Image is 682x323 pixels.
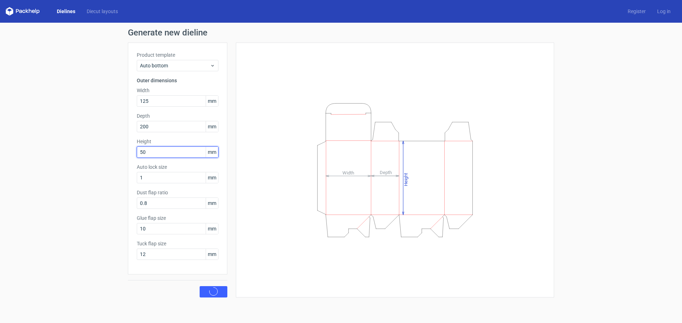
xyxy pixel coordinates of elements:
[128,28,554,37] h1: Generate new dieline
[206,198,218,208] span: mm
[137,51,218,59] label: Product template
[342,170,354,175] tspan: Width
[137,138,218,145] label: Height
[206,223,218,234] span: mm
[651,8,676,15] a: Log in
[137,87,218,94] label: Width
[206,121,218,132] span: mm
[137,189,218,196] label: Dust flap ratio
[137,240,218,247] label: Tuck flap size
[403,173,408,186] tspan: Height
[140,62,210,69] span: Auto bottom
[380,170,392,175] tspan: Depth
[81,8,124,15] a: Diecut layouts
[137,163,218,171] label: Auto lock size
[206,147,218,157] span: mm
[206,249,218,260] span: mm
[137,112,218,119] label: Depth
[51,8,81,15] a: Dielines
[206,172,218,183] span: mm
[137,215,218,222] label: Glue flap size
[622,8,651,15] a: Register
[206,96,218,106] span: mm
[137,77,218,84] h3: Outer dimensions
